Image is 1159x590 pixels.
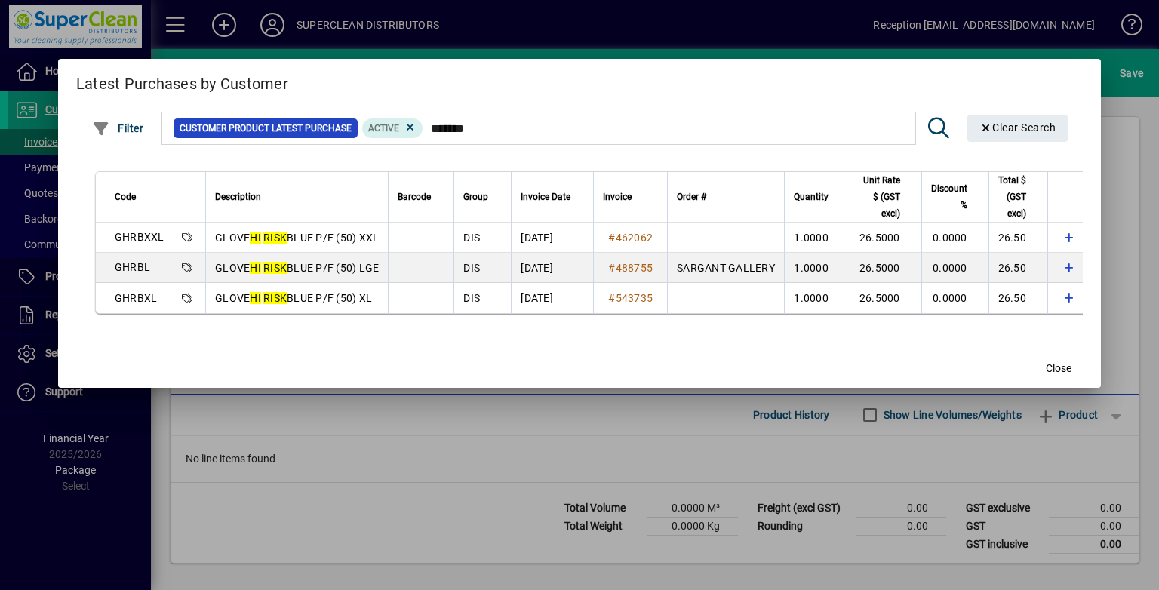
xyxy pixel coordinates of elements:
span: 462062 [616,232,653,244]
div: Invoice Date [521,189,584,205]
span: Total $ (GST excl) [998,172,1026,222]
em: HI [250,232,261,244]
span: Group [463,189,488,205]
td: SARGANT GALLERY [667,253,784,283]
span: GHRBL [115,261,150,273]
button: Close [1034,355,1083,382]
span: Description [215,189,261,205]
em: HI [250,292,261,304]
span: GHRBXXL [115,231,164,243]
div: Description [215,189,379,205]
td: 1.0000 [784,283,850,313]
span: Code [115,189,136,205]
div: Invoice [603,189,658,205]
td: 1.0000 [784,253,850,283]
td: 26.5000 [850,283,921,313]
span: Customer Product Latest Purchase [180,121,352,136]
div: Barcode [398,189,444,205]
em: HI [250,262,261,274]
mat-chip: Product Activation Status: Active [362,118,423,138]
span: Close [1046,361,1071,376]
div: Unit Rate $ (GST excl) [859,172,914,222]
span: Quantity [794,189,829,205]
span: Filter [92,122,144,134]
span: Unit Rate $ (GST excl) [859,172,900,222]
span: GHRBXL [115,292,158,304]
div: Discount % [931,180,981,214]
td: 0.0000 [921,253,988,283]
span: Barcode [398,189,431,205]
h2: Latest Purchases by Customer [58,59,1101,103]
span: GLOVE BLUE P/F (50) LGE [215,262,379,274]
span: # [608,262,615,274]
span: DIS [463,292,480,304]
button: Clear [967,115,1068,142]
td: [DATE] [511,283,593,313]
em: RISK [263,232,287,244]
td: [DATE] [511,223,593,253]
td: 0.0000 [921,223,988,253]
div: Total $ (GST excl) [998,172,1040,222]
span: 488755 [616,262,653,274]
span: Order # [677,189,706,205]
span: Active [368,123,399,134]
td: 26.5000 [850,253,921,283]
span: DIS [463,262,480,274]
span: GLOVE BLUE P/F (50) XXL [215,232,379,244]
span: DIS [463,232,480,244]
div: Quantity [794,189,842,205]
button: Filter [88,115,148,142]
td: [DATE] [511,253,593,283]
div: Group [463,189,502,205]
a: #543735 [603,290,658,306]
a: #462062 [603,229,658,246]
td: 26.5000 [850,223,921,253]
span: 543735 [616,292,653,304]
span: Discount % [931,180,967,214]
em: RISK [263,292,287,304]
div: Order # [677,189,775,205]
td: 26.50 [988,223,1047,253]
span: Invoice [603,189,632,205]
span: GLOVE BLUE P/F (50) XL [215,292,372,304]
div: Code [115,189,196,205]
em: RISK [263,262,287,274]
span: Clear Search [979,121,1056,134]
span: # [608,232,615,244]
td: 1.0000 [784,223,850,253]
td: 26.50 [988,283,1047,313]
td: 26.50 [988,253,1047,283]
a: #488755 [603,260,658,276]
span: # [608,292,615,304]
span: Invoice Date [521,189,570,205]
td: 0.0000 [921,283,988,313]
